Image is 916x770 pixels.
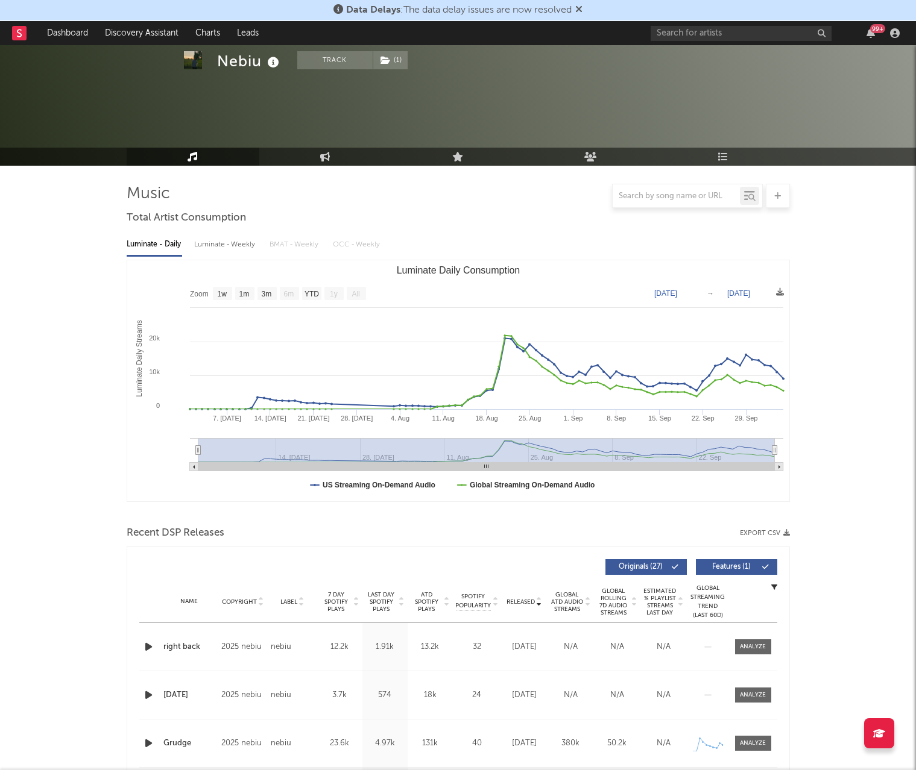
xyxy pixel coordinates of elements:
text: 6m [283,290,294,298]
div: 50.2k [597,737,637,750]
div: 2025 nebiu [221,736,265,751]
div: 40 [456,737,498,750]
text: → [707,289,714,298]
svg: Luminate Daily Consumption [127,260,789,501]
text: YTD [304,290,318,298]
span: Dismiss [575,5,583,15]
div: 2025 nebiu [221,640,265,654]
text: 25. Aug [519,415,541,422]
div: 24 [456,689,498,701]
text: 18. Aug [475,415,497,422]
text: Global Streaming On-Demand Audio [469,481,595,489]
text: 7. [DATE] [213,415,241,422]
a: Leads [229,21,267,45]
span: Data Delays [346,5,400,15]
text: US Streaming On-Demand Audio [323,481,435,489]
div: Luminate - Weekly [194,234,257,255]
text: 1w [217,290,227,298]
div: N/A [643,737,684,750]
text: 14. [DATE] [254,415,286,422]
div: 18k [411,689,450,701]
text: 4. Aug [390,415,409,422]
span: Recent DSP Releases [127,526,224,540]
text: 0 [156,402,159,409]
text: 8. Sep [607,415,626,422]
text: 21. [DATE] [297,415,329,422]
div: N/A [597,689,637,701]
a: Discovery Assistant [96,21,187,45]
div: 99 + [870,24,885,33]
div: 380k [551,737,591,750]
div: N/A [551,641,591,653]
span: Last Day Spotify Plays [365,591,397,613]
div: Luminate - Daily [127,234,182,255]
span: ( 1 ) [373,51,408,69]
div: 23.6k [320,737,359,750]
div: Nebiu [217,51,282,71]
text: 28. [DATE] [341,415,373,422]
div: [DATE] [504,641,545,653]
span: Global Rolling 7D Audio Streams [597,587,630,616]
text: Luminate Daily Consumption [396,265,520,275]
div: 12.2k [320,641,359,653]
div: 574 [365,689,405,701]
text: 3m [261,290,271,298]
span: Label [280,598,297,606]
a: Grudge [163,737,215,750]
text: 22. Sep [691,415,714,422]
button: Features(1) [696,559,777,575]
text: 11. Aug [432,415,454,422]
span: ATD Spotify Plays [411,591,443,613]
button: (1) [373,51,408,69]
span: Estimated % Playlist Streams Last Day [643,587,677,616]
div: nebiu [271,640,314,654]
text: [DATE] [654,289,677,298]
div: 1.91k [365,641,405,653]
div: Global Streaming Trend (Last 60D) [690,584,726,620]
text: [DATE] [727,289,750,298]
button: Export CSV [740,530,790,537]
div: N/A [643,641,684,653]
span: Total Artist Consumption [127,211,246,225]
span: Originals ( 27 ) [613,563,669,571]
text: 29. Sep [734,415,757,422]
div: 131k [411,737,450,750]
div: 32 [456,641,498,653]
span: : The data delay issues are now resolved [346,5,572,15]
div: N/A [597,641,637,653]
button: 99+ [867,28,875,38]
span: Spotify Popularity [455,592,491,610]
span: Features ( 1 ) [704,563,759,571]
text: 1y [330,290,338,298]
span: Global ATD Audio Streams [551,591,584,613]
span: Released [507,598,535,606]
a: Dashboard [39,21,96,45]
a: [DATE] [163,689,215,701]
div: Name [163,597,215,606]
input: Search for artists [651,26,832,41]
a: Charts [187,21,229,45]
div: 2025 nebiu [221,688,265,703]
div: [DATE] [504,737,545,750]
div: 13.2k [411,641,450,653]
span: Copyright [222,598,257,606]
div: nebiu [271,736,314,751]
div: N/A [551,689,591,701]
text: Luminate Daily Streams [134,320,143,396]
text: 1m [239,290,249,298]
span: 7 Day Spotify Plays [320,591,352,613]
button: Originals(27) [605,559,687,575]
div: nebiu [271,688,314,703]
text: All [352,290,359,298]
div: N/A [643,689,684,701]
text: 1. Sep [563,415,583,422]
text: 15. Sep [648,415,671,422]
text: 20k [149,334,160,342]
input: Search by song name or URL [613,192,740,201]
div: 4.97k [365,737,405,750]
a: right back [163,641,215,653]
button: Track [297,51,373,69]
